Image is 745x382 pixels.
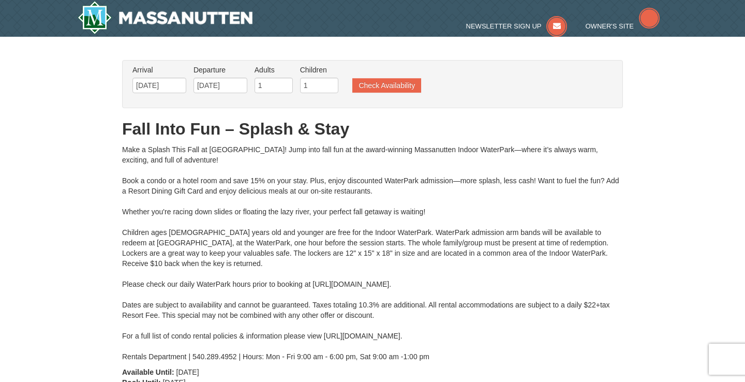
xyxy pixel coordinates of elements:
[122,119,623,139] h1: Fall Into Fun – Splash & Stay
[176,368,199,376] span: [DATE]
[466,22,568,30] a: Newsletter Sign Up
[122,368,174,376] strong: Available Until:
[466,22,542,30] span: Newsletter Sign Up
[586,22,634,30] span: Owner's Site
[300,65,338,75] label: Children
[255,65,293,75] label: Adults
[586,22,660,30] a: Owner's Site
[193,65,247,75] label: Departure
[78,1,252,34] a: Massanutten Resort
[352,78,421,93] button: Check Availability
[132,65,186,75] label: Arrival
[122,144,623,362] div: Make a Splash This Fall at [GEOGRAPHIC_DATA]! Jump into fall fun at the award-winning Massanutten...
[78,1,252,34] img: Massanutten Resort Logo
